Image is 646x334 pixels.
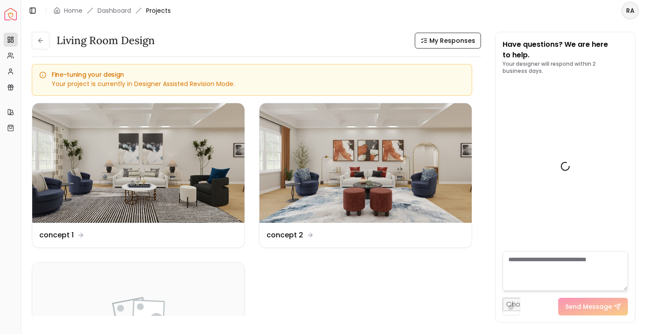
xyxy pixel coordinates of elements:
p: Have questions? We are here to help. [503,39,628,60]
img: concept 1 [32,103,244,223]
p: Your designer will respond within 2 business days. [503,60,628,75]
a: Dashboard [98,6,131,15]
h3: Living Room design [56,34,155,48]
a: Home [64,6,83,15]
dd: concept 1 [39,230,74,240]
span: RA [622,3,638,19]
button: RA [621,2,639,19]
dd: concept 2 [267,230,303,240]
span: Projects [146,6,171,15]
a: Spacejoy [4,8,17,20]
button: My Responses [415,33,481,49]
img: Spacejoy Logo [4,8,17,20]
h5: Fine-tuning your design [39,71,465,78]
span: My Responses [429,36,475,45]
a: concept 1concept 1 [32,103,245,248]
img: concept 2 [259,103,472,223]
nav: breadcrumb [53,6,171,15]
a: concept 2concept 2 [259,103,472,248]
div: Your project is currently in Designer Assisted Revision Mode. [39,79,465,88]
